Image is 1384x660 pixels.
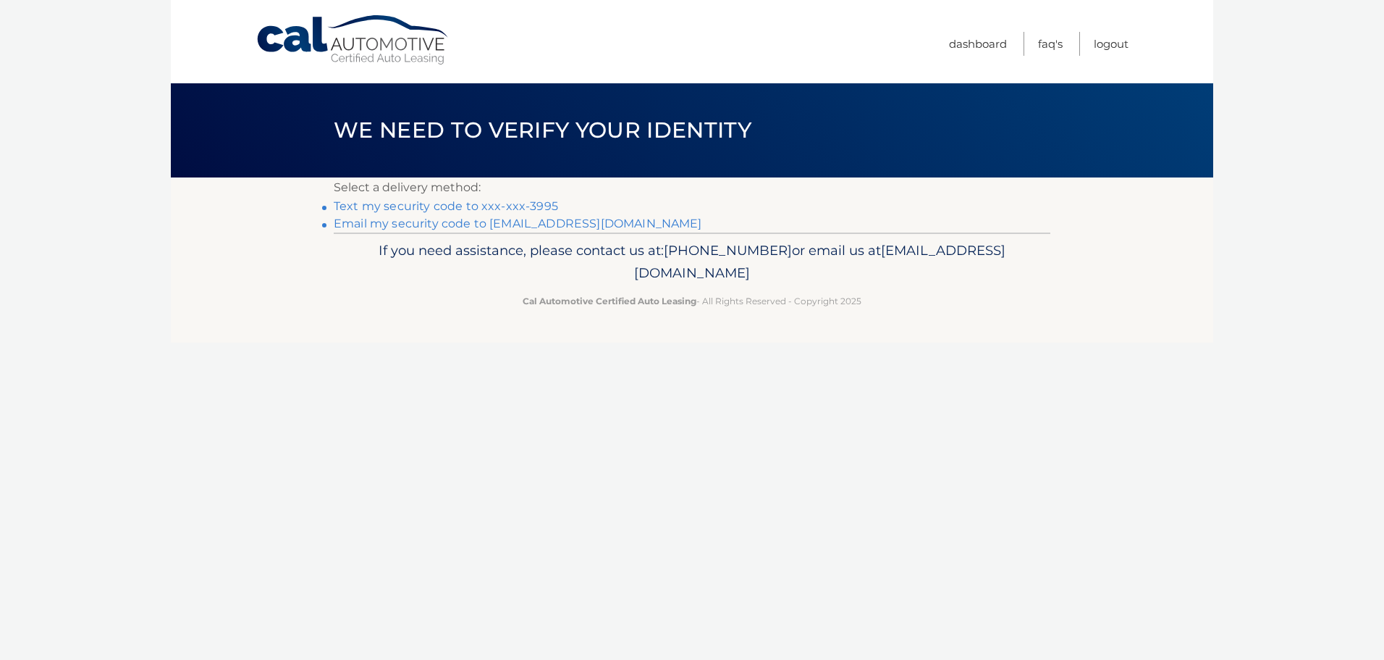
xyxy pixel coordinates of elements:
a: FAQ's [1038,32,1063,56]
p: Select a delivery method: [334,177,1050,198]
strong: Cal Automotive Certified Auto Leasing [523,296,696,306]
p: If you need assistance, please contact us at: or email us at [343,239,1041,285]
a: Cal Automotive [256,14,451,66]
a: Email my security code to [EMAIL_ADDRESS][DOMAIN_NAME] [334,217,702,230]
span: We need to verify your identity [334,117,751,143]
a: Text my security code to xxx-xxx-3995 [334,199,558,213]
a: Logout [1094,32,1128,56]
p: - All Rights Reserved - Copyright 2025 [343,293,1041,309]
span: [PHONE_NUMBER] [664,242,792,259]
a: Dashboard [949,32,1007,56]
